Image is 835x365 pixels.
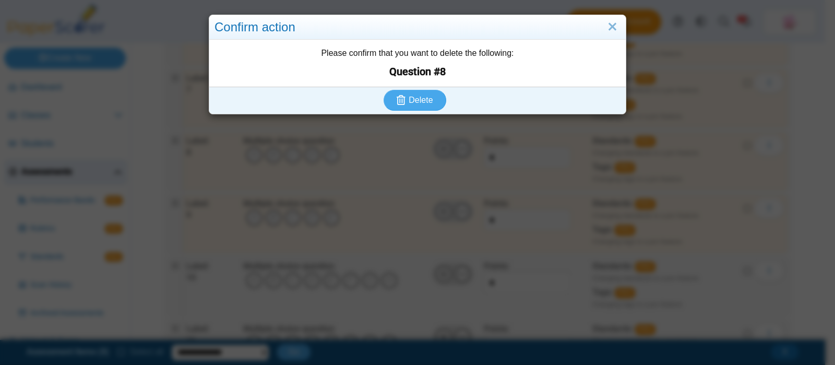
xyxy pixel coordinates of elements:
button: Delete [384,90,446,111]
strong: Question #8 [214,64,621,79]
span: Delete [409,96,433,104]
div: Confirm action [209,15,626,40]
div: Please confirm that you want to delete the following: [209,40,626,87]
a: Close [604,18,621,36]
